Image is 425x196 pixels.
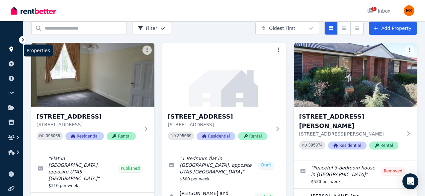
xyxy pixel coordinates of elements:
button: Filter [132,22,171,35]
h3: [STREET_ADDRESS][PERSON_NAME] [299,112,402,131]
p: [STREET_ADDRESS] [168,121,271,128]
a: Edit listing: 1 Bedroom flat in Invermay, opposite UTAS Inveresk Campus [162,151,286,186]
img: RentBetter [11,6,56,16]
button: Compact list view [337,22,351,35]
img: Unit 2/55 Invermay Rd, Invermay [31,43,154,107]
h3: [STREET_ADDRESS] [37,112,140,121]
div: Open Intercom Messenger [402,173,418,189]
button: More options [274,46,283,55]
span: Oldest First [269,25,295,32]
a: 15 Bethune Pl, Newnham[STREET_ADDRESS][PERSON_NAME][STREET_ADDRESS][PERSON_NAME]PID 395074Residen... [294,43,417,160]
span: 1 [371,7,377,11]
code: 395065 [46,134,60,139]
p: [STREET_ADDRESS][PERSON_NAME] [299,131,402,137]
button: Card view [324,22,338,35]
span: Properties [24,45,53,56]
small: PID [170,134,176,138]
span: Residential [197,132,235,140]
code: 395069 [177,134,191,139]
a: Unit 1/55 Invermay Rd, Invermay[STREET_ADDRESS][STREET_ADDRESS]PID 395069ResidentialRental [162,43,286,151]
div: Inbox [367,8,390,14]
button: More options [405,46,414,55]
small: PID [302,144,307,147]
button: Expanded list view [350,22,364,35]
img: Evangeline Samoilov [404,5,414,16]
p: [STREET_ADDRESS] [37,121,140,128]
button: Oldest First [255,22,319,35]
img: Unit 1/55 Invermay Rd, Invermay [162,43,286,107]
a: Edit listing: Flat in Invermay, opposite UTAS Inveresk Campus [31,151,154,192]
a: Add Property [369,22,417,35]
small: PID [39,134,44,138]
img: 15 Bethune Pl, Newnham [294,43,417,107]
span: Filter [138,25,157,32]
code: 395074 [308,143,323,148]
div: View options [324,22,364,35]
h3: [STREET_ADDRESS] [168,112,271,121]
span: Residential [328,142,367,149]
span: Rental [369,142,398,149]
a: Edit listing: Peaceful 3-bedroom house in Newnham [294,160,417,188]
span: Residential [65,132,104,140]
span: Rental [238,132,267,140]
span: Rental [107,132,136,140]
a: Unit 2/55 Invermay Rd, Invermay[STREET_ADDRESS][STREET_ADDRESS]PID 395065ResidentialRental [31,43,154,151]
button: More options [142,46,152,55]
